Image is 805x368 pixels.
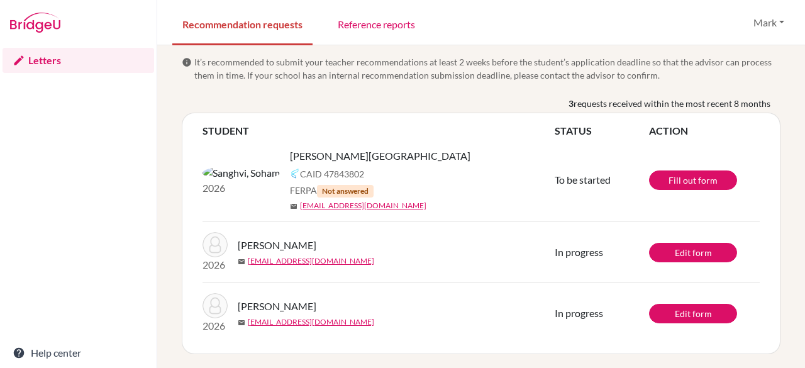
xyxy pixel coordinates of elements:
a: Fill out form [649,170,737,190]
img: Kachhala, Darshil [203,293,228,318]
b: 3 [569,97,574,110]
img: Bridge-U [10,13,60,33]
span: [PERSON_NAME] [238,299,316,314]
a: Recommendation requests [172,2,313,45]
p: 2026 [203,257,228,272]
th: STATUS [555,123,649,138]
span: FERPA [290,184,374,198]
a: [EMAIL_ADDRESS][DOMAIN_NAME] [300,200,426,211]
span: mail [238,258,245,265]
span: requests received within the most recent 8 months [574,97,770,110]
th: ACTION [649,123,760,138]
span: [PERSON_NAME][GEOGRAPHIC_DATA] [290,148,470,164]
span: In progress [555,246,603,258]
p: 2026 [203,181,280,196]
span: CAID 47843802 [300,167,364,181]
a: Edit form [649,243,737,262]
button: Mark [748,11,790,35]
a: [EMAIL_ADDRESS][DOMAIN_NAME] [248,255,374,267]
th: STUDENT [203,123,555,138]
a: Letters [3,48,154,73]
img: Kachhala, Darshil [203,232,228,257]
span: To be started [555,174,611,186]
span: mail [238,319,245,326]
p: 2026 [203,318,228,333]
a: Edit form [649,304,737,323]
img: Common App logo [290,169,300,179]
a: Help center [3,340,154,365]
span: [PERSON_NAME] [238,238,316,253]
span: mail [290,203,297,210]
img: Sanghvi, Soham [203,165,280,181]
span: Not answered [317,185,374,198]
a: [EMAIL_ADDRESS][DOMAIN_NAME] [248,316,374,328]
span: info [182,57,192,67]
a: Reference reports [328,2,425,45]
span: It’s recommended to submit your teacher recommendations at least 2 weeks before the student’s app... [194,55,780,82]
span: In progress [555,307,603,319]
